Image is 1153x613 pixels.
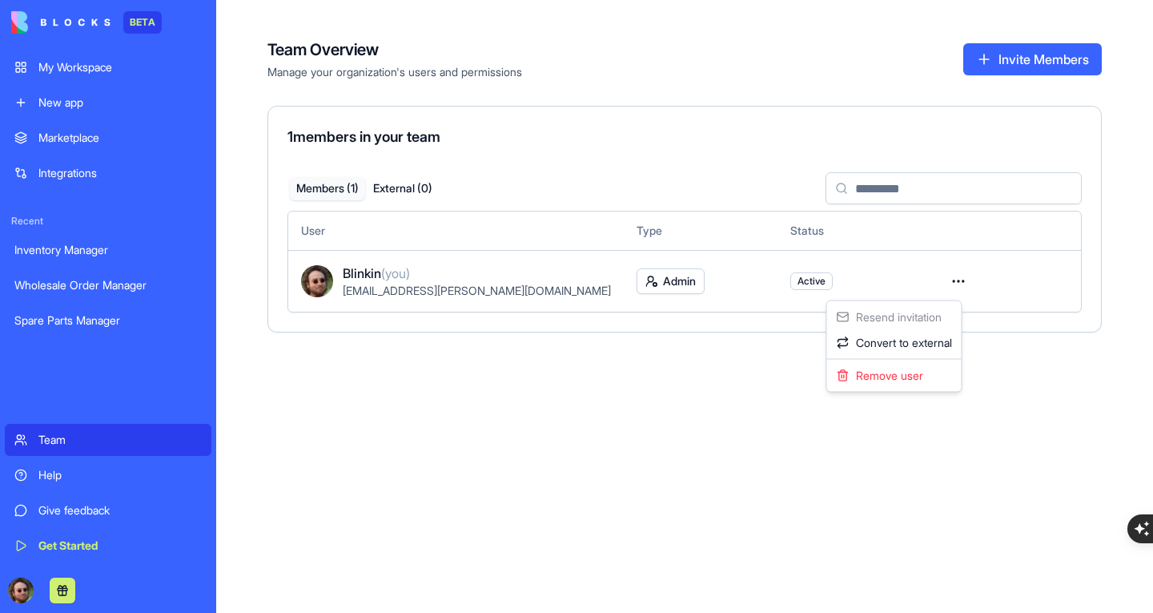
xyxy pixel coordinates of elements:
[5,215,211,228] span: Recent
[830,363,958,389] div: Remove user
[14,313,202,329] div: Spare Parts Manager
[14,277,202,293] div: Wholesale Order Manager
[14,242,202,258] div: Inventory Manager
[830,330,958,356] div: Convert to external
